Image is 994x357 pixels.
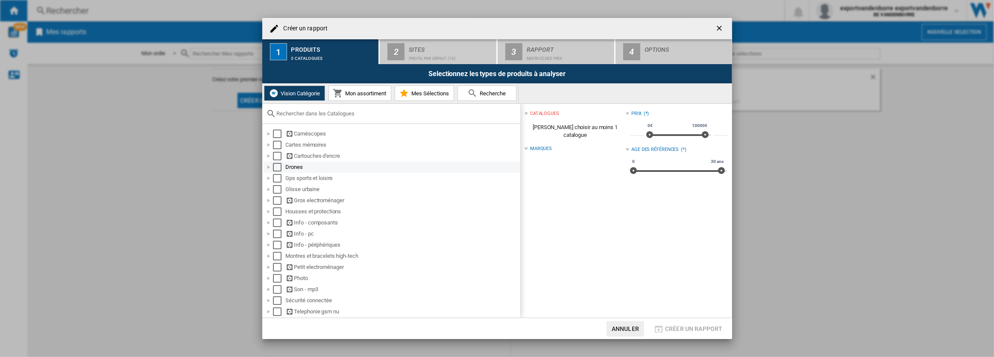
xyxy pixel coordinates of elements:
div: 4 [623,43,640,60]
span: Mes Sélections [410,90,449,97]
span: Créer un rapport [665,325,722,332]
div: 3 [505,43,522,60]
div: Cartouches d'encre [286,152,519,160]
div: catalogues [530,110,559,117]
div: Glisse urbaine [286,185,519,194]
span: Mon assortiment [343,90,387,97]
button: Mes Sélections [395,86,454,101]
div: Selectionnez les types de produits à analyser [262,64,732,83]
div: Montres et bracelets high-tech [286,252,519,260]
md-checkbox: Select [273,185,286,194]
md-checkbox: Select [273,218,286,227]
md-checkbox: Select [273,163,286,171]
md-checkbox: Select [273,130,286,138]
div: Info - composants [286,218,519,227]
button: getI18NText('BUTTONS.CLOSE_DIALOG') [712,20,729,37]
div: Housses et protections [286,207,519,216]
span: Recherche [478,90,506,97]
button: Recherche [457,86,516,101]
md-checkbox: Select [273,252,286,260]
md-checkbox: Select [273,174,286,183]
md-checkbox: Select [273,307,286,316]
md-checkbox: Select [273,263,286,271]
ng-md-icon: getI18NText('BUTTONS.CLOSE_DIALOG') [715,24,725,34]
span: 10000€ [691,122,708,129]
md-checkbox: Select [273,141,286,149]
button: 1 Produits 0 catalogues [262,39,380,64]
md-checkbox: Select [273,241,286,249]
div: Prix [631,110,642,117]
button: 4 Options [616,39,732,64]
button: 2 Sites Profil par défaut (16) [380,39,497,64]
md-checkbox: Select [273,274,286,283]
div: Caméscopes [286,130,519,138]
div: Matrice des prix [527,52,611,61]
div: Options [645,43,729,52]
div: Sites [409,43,493,52]
div: Info - pc [286,230,519,238]
img: wiser-icon-white.png [269,88,279,98]
button: 3 Rapport Matrice des prix [498,39,615,64]
div: Son - mp3 [286,285,519,294]
span: 0 [631,158,636,165]
div: Cartes mémoires [286,141,519,149]
span: 0€ [646,122,654,129]
button: Créer un rapport [651,321,725,336]
div: Gros electroménager [286,196,519,205]
div: Produits [291,43,375,52]
div: Photo [286,274,519,283]
md-checkbox: Select [273,207,286,216]
div: Drones [286,163,519,171]
input: Rechercher dans les Catalogues [277,110,516,117]
div: Info - périphériques [286,241,519,249]
md-checkbox: Select [273,296,286,305]
div: Sécurité connectée [286,296,519,305]
md-checkbox: Select [273,285,286,294]
md-checkbox: Select [273,230,286,238]
div: Gps sports et loisirs [286,174,519,183]
md-checkbox: Select [273,152,286,160]
span: 30 ans [710,158,724,165]
h4: Créer un rapport [279,24,328,33]
md-checkbox: Select [273,196,286,205]
div: 1 [270,43,287,60]
div: Petit electroménager [286,263,519,271]
div: Rapport [527,43,611,52]
div: Age des références [631,146,679,153]
span: [PERSON_NAME] choisir au moins 1 catalogue [525,119,626,143]
div: 2 [387,43,405,60]
span: Vision Catégorie [279,90,320,97]
button: Vision Catégorie [264,86,325,101]
div: 0 catalogues [291,52,375,61]
button: Annuler [607,321,644,336]
div: Profil par défaut (16) [409,52,493,61]
button: Mon assortiment [328,86,391,101]
div: Marques [530,145,552,152]
div: Telephonie gsm nu [286,307,519,316]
